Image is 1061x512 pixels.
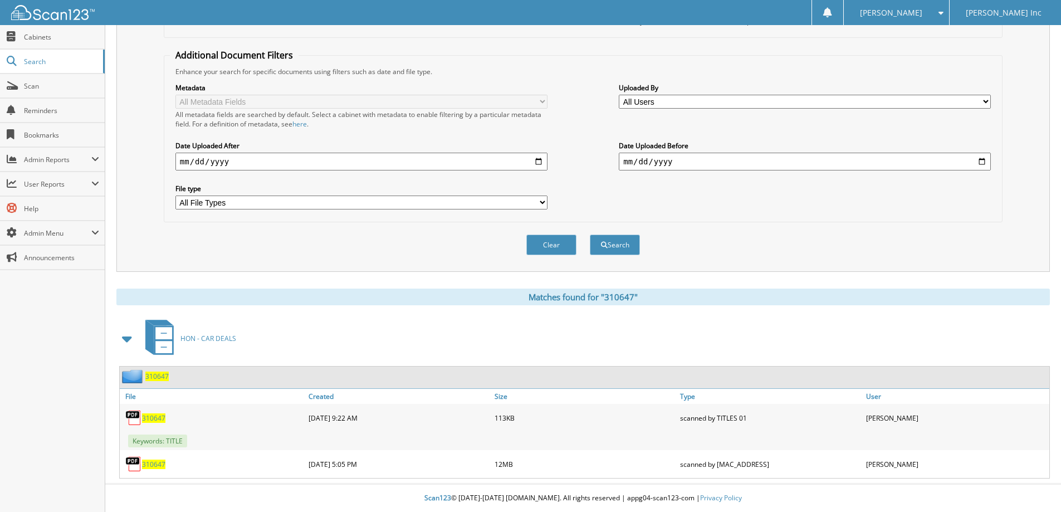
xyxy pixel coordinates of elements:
[180,334,236,343] span: HON - CAR DEALS
[175,141,547,150] label: Date Uploaded After
[175,153,547,170] input: start
[863,389,1049,404] a: User
[677,389,863,404] a: Type
[306,407,492,429] div: [DATE] 9:22 AM
[139,316,236,360] a: HON - CAR DEALS
[492,389,678,404] a: Size
[619,153,991,170] input: end
[175,184,547,193] label: File type
[424,493,451,503] span: Scan123
[700,493,742,503] a: Privacy Policy
[125,409,142,426] img: PDF.png
[145,372,169,381] a: 310647
[116,289,1050,305] div: Matches found for "310647"
[142,460,165,469] a: 310647
[128,435,187,447] span: Keywords: TITLE
[492,407,678,429] div: 113KB
[24,106,99,115] span: Reminders
[306,389,492,404] a: Created
[175,110,547,129] div: All metadata fields are searched by default. Select a cabinet with metadata to enable filtering b...
[24,130,99,140] span: Bookmarks
[122,369,145,383] img: folder2.png
[863,453,1049,475] div: [PERSON_NAME]
[292,119,307,129] a: here
[142,413,165,423] a: 310647
[24,32,99,42] span: Cabinets
[677,453,863,475] div: scanned by [MAC_ADDRESS]
[863,407,1049,429] div: [PERSON_NAME]
[24,57,97,66] span: Search
[175,83,547,92] label: Metadata
[125,456,142,472] img: PDF.png
[677,407,863,429] div: scanned by TITLES 01
[170,49,299,61] legend: Additional Document Filters
[619,83,991,92] label: Uploaded By
[24,204,99,213] span: Help
[24,81,99,91] span: Scan
[120,389,306,404] a: File
[1005,459,1061,512] iframe: Chat Widget
[306,453,492,475] div: [DATE] 5:05 PM
[619,141,991,150] label: Date Uploaded Before
[24,179,91,189] span: User Reports
[24,155,91,164] span: Admin Reports
[492,453,678,475] div: 12MB
[590,235,640,255] button: Search
[170,67,996,76] div: Enhance your search for specific documents using filters such as date and file type.
[24,228,91,238] span: Admin Menu
[24,253,99,262] span: Announcements
[11,5,95,20] img: scan123-logo-white.svg
[860,9,922,16] span: [PERSON_NAME]
[966,9,1042,16] span: [PERSON_NAME] Inc
[105,485,1061,512] div: © [DATE]-[DATE] [DOMAIN_NAME]. All rights reserved | appg04-scan123-com |
[526,235,576,255] button: Clear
